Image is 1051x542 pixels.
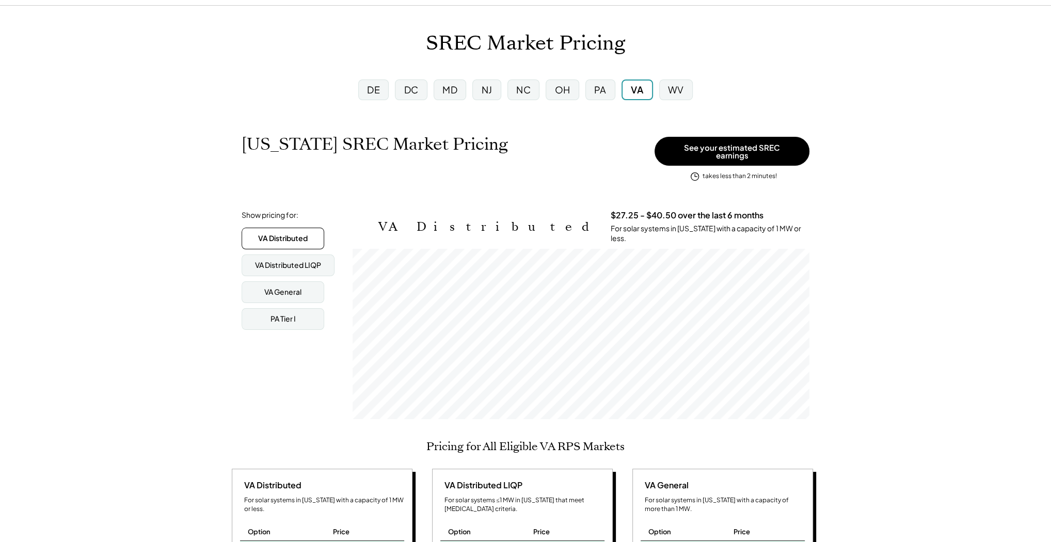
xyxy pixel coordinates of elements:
div: DC [404,83,419,96]
div: MD [442,83,457,96]
div: For solar systems in [US_STATE] with a capacity of 1 MW or less. [611,224,809,244]
h3: $27.25 - $40.50 over the last 6 months [611,210,763,221]
h2: VA Distributed [378,219,595,234]
div: DE [367,83,380,96]
div: PA Tier I [270,314,296,324]
div: VA Distributed LIQP [255,260,321,270]
div: PA [594,83,607,96]
h2: Pricing for All Eligible VA RPS Markets [426,440,625,453]
div: Price [734,527,750,536]
div: WV [668,83,684,96]
div: VA Distributed [258,233,308,244]
div: VA [631,83,643,96]
div: takes less than 2 minutes! [703,172,777,181]
div: For solar systems ≤1 MW in [US_STATE] that meet [MEDICAL_DATA] criteria. [444,496,604,514]
div: Option [248,527,270,536]
h1: [US_STATE] SREC Market Pricing [242,134,508,154]
div: OH [554,83,570,96]
div: Show pricing for: [242,210,298,220]
div: Price [533,527,550,536]
div: NJ [482,83,492,96]
div: Price [333,527,349,536]
div: Option [648,527,671,536]
div: VA Distributed [240,480,301,491]
div: For solar systems in [US_STATE] with a capacity of 1 MW or less. [244,496,404,514]
button: See your estimated SREC earnings [655,137,809,166]
div: NC [516,83,531,96]
div: VA General [641,480,689,491]
h1: SREC Market Pricing [426,31,625,56]
div: For solar systems in [US_STATE] with a capacity of more than 1 MW. [645,496,805,514]
div: VA Distributed LIQP [440,480,522,491]
div: Option [448,527,471,536]
div: VA General [264,287,301,297]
